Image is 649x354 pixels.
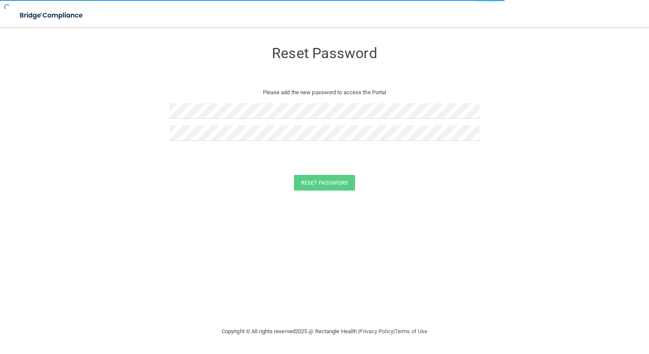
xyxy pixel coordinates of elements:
img: bridge_compliance_login_screen.278c3ca4.svg [13,7,91,24]
a: Terms of Use [395,328,427,334]
p: Please add the new password to access the Portal [176,87,473,98]
h3: Reset Password [169,45,480,61]
div: Copyright © All rights reserved 2025 @ Rectangle Health | | [169,318,480,345]
a: Privacy Policy [359,328,393,334]
button: Reset Password [294,175,355,191]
